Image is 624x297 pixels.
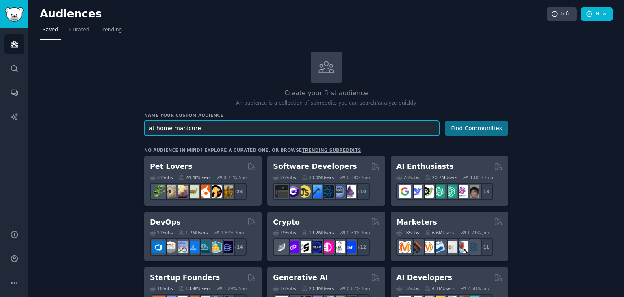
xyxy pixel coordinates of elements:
[150,217,181,227] h2: DevOps
[178,175,210,180] div: 24.4M Users
[353,183,370,200] div: + 19
[273,230,296,236] div: 19 Sub s
[69,26,89,34] span: Curated
[287,241,299,253] img: 0xPolygon
[396,286,419,291] div: 15 Sub s
[144,100,508,107] p: An audience is a collection of subreddits you can search/analyze quickly
[396,162,454,172] h2: AI Enthusiasts
[321,241,334,253] img: defiblockchain
[470,175,493,180] div: 1.80 % /mo
[43,26,58,34] span: Saved
[399,241,411,253] img: content_marketing
[467,185,479,198] img: ArtificalIntelligence
[230,183,247,200] div: + 24
[150,286,173,291] div: 16 Sub s
[444,185,457,198] img: chatgpt_prompts_
[223,286,247,291] div: 1.29 % /mo
[425,175,457,180] div: 20.7M Users
[332,185,345,198] img: AskComputerScience
[198,241,210,253] img: platformengineering
[273,286,296,291] div: 16 Sub s
[164,185,176,198] img: ballpython
[344,241,356,253] img: defi_
[40,24,61,40] a: Saved
[347,286,370,291] div: 0.87 % /mo
[144,112,508,118] h3: Name your custom audience
[150,230,173,236] div: 21 Sub s
[421,241,434,253] img: AskMarketing
[67,24,92,40] a: Curated
[273,175,296,180] div: 26 Sub s
[410,185,422,198] img: DeepSeek
[425,286,455,291] div: 4.1M Users
[101,26,122,34] span: Trending
[144,121,439,136] input: Pick a short name, like "Digital Marketers" or "Movie-Goers"
[421,185,434,198] img: AItoolsCatalog
[209,185,222,198] img: PetAdvice
[467,230,490,236] div: 1.21 % /mo
[547,7,577,21] a: Info
[399,185,411,198] img: GoogleGeminiAI
[164,241,176,253] img: AWS_Certified_Experts
[209,241,222,253] img: aws_cdk
[221,230,244,236] div: 1.89 % /mo
[353,238,370,256] div: + 12
[425,230,455,236] div: 6.6M Users
[581,7,613,21] a: New
[221,241,233,253] img: PlatformEngineers
[310,241,322,253] img: web3
[152,241,165,253] img: azuredevops
[298,185,311,198] img: learnjavascript
[347,175,370,180] div: 0.38 % /mo
[150,273,220,283] h2: Startup Founders
[455,241,468,253] img: MarketingResearch
[178,230,208,236] div: 1.7M Users
[230,238,247,256] div: + 14
[198,185,210,198] img: cockatiel
[175,185,188,198] img: leopardgeckos
[302,286,334,291] div: 20.4M Users
[310,185,322,198] img: iOSProgramming
[273,162,357,172] h2: Software Developers
[273,273,328,283] h2: Generative AI
[40,8,547,21] h2: Audiences
[455,185,468,198] img: OpenAIDev
[433,241,445,253] img: Emailmarketing
[410,241,422,253] img: bigseo
[175,241,188,253] img: Docker_DevOps
[152,185,165,198] img: herpetology
[396,273,452,283] h2: AI Developers
[433,185,445,198] img: chatgpt_promptDesign
[298,241,311,253] img: ethstaker
[302,175,334,180] div: 30.0M Users
[396,230,419,236] div: 18 Sub s
[186,185,199,198] img: turtle
[321,185,334,198] img: reactnative
[178,286,210,291] div: 13.9M Users
[467,286,490,291] div: 2.58 % /mo
[476,183,493,200] div: + 18
[467,241,479,253] img: OnlineMarketing
[150,162,193,172] h2: Pet Lovers
[344,185,356,198] img: elixir
[273,217,300,227] h2: Crypto
[396,175,419,180] div: 25 Sub s
[150,175,173,180] div: 31 Sub s
[287,185,299,198] img: csharp
[476,238,493,256] div: + 11
[275,185,288,198] img: software
[396,217,437,227] h2: Marketers
[445,121,508,136] button: Find Communities
[144,147,363,153] div: No audience in mind? Explore a curated one, or browse .
[275,241,288,253] img: ethfinance
[221,185,233,198] img: dogbreed
[5,7,24,22] img: GummySearch logo
[144,88,508,98] h2: Create your first audience
[347,230,370,236] div: 0.30 % /mo
[302,230,334,236] div: 19.2M Users
[98,24,125,40] a: Trending
[332,241,345,253] img: CryptoNews
[302,148,361,153] a: trending subreddits
[223,175,247,180] div: 0.71 % /mo
[186,241,199,253] img: DevOpsLinks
